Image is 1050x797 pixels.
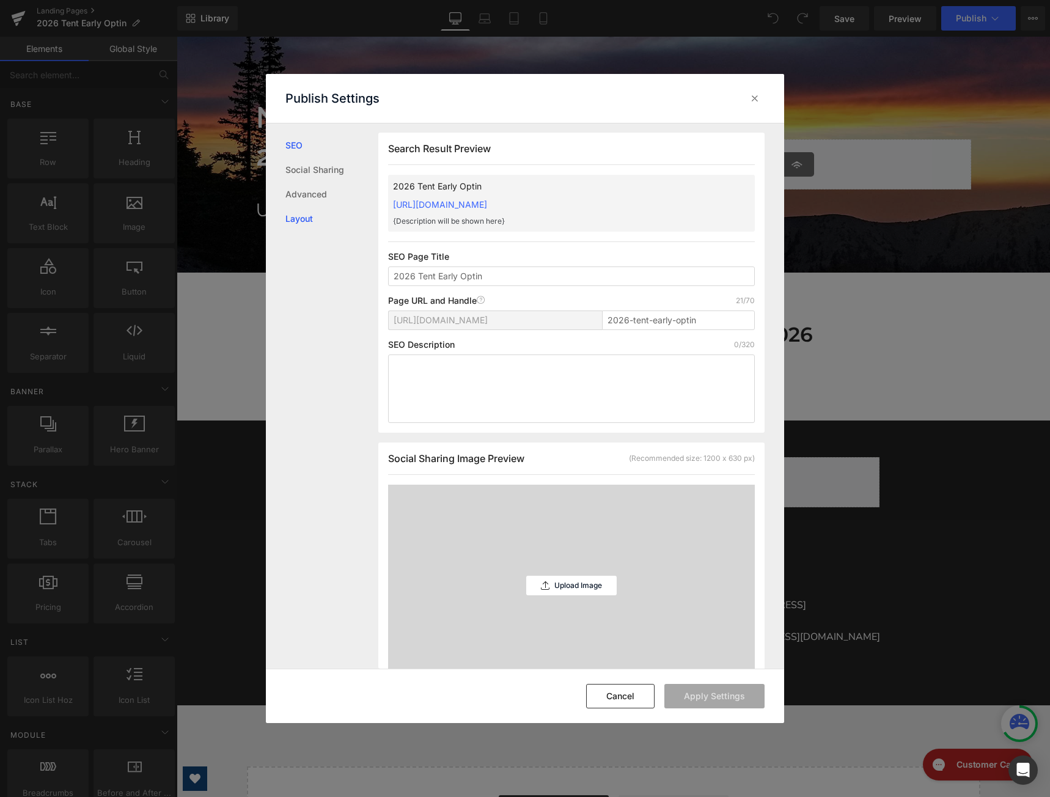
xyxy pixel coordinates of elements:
[388,340,455,350] p: SEO Description
[537,593,703,608] p: [EMAIL_ADDRESS][DOMAIN_NAME]
[388,252,755,262] p: SEO Page Title
[388,296,485,306] p: Page URL and Handle
[1008,755,1038,785] div: Open Intercom Messenger
[602,310,755,330] input: Enter page title...
[736,296,755,306] p: 21/70
[79,285,795,311] h2: NEW Trekking Pole Tent Coming 2026
[507,532,795,547] h3: Contact Us
[79,160,428,187] p: Ultralight. Ventilated. Spacious.
[537,561,703,576] p: [STREET_ADDRESS]
[554,581,602,590] p: Upload Image
[393,199,487,210] a: [URL][DOMAIN_NAME]
[586,684,655,708] button: Cancel
[79,320,795,341] h1: sign up to stay in the loop
[213,438,246,453] span: Klaviyo
[393,216,711,227] p: {Description will be shown here}
[322,758,432,783] a: Explore Blocks
[388,452,524,465] span: Social Sharing Image Preview
[388,142,491,155] span: Search Result Preview
[393,180,711,193] p: 2026 Tent Early Optin
[740,708,861,748] iframe: Gorgias live chat messenger
[79,62,428,138] h1: NEW TENT COMING 2026
[285,158,378,182] a: Social Sharing
[734,340,755,350] p: 0/320
[442,758,552,783] a: Add Single Section
[285,182,378,207] a: Advanced
[285,133,378,158] a: SEO
[629,453,755,464] div: (Recommended size: 1200 x 630 px)
[394,315,488,325] span: [URL][DOMAIN_NAME]
[285,207,378,231] a: Layout
[664,684,765,708] button: Apply Settings
[285,91,380,106] p: Publish Settings
[388,266,755,286] input: Enter your page title...
[6,730,31,754] a: Open Wishlist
